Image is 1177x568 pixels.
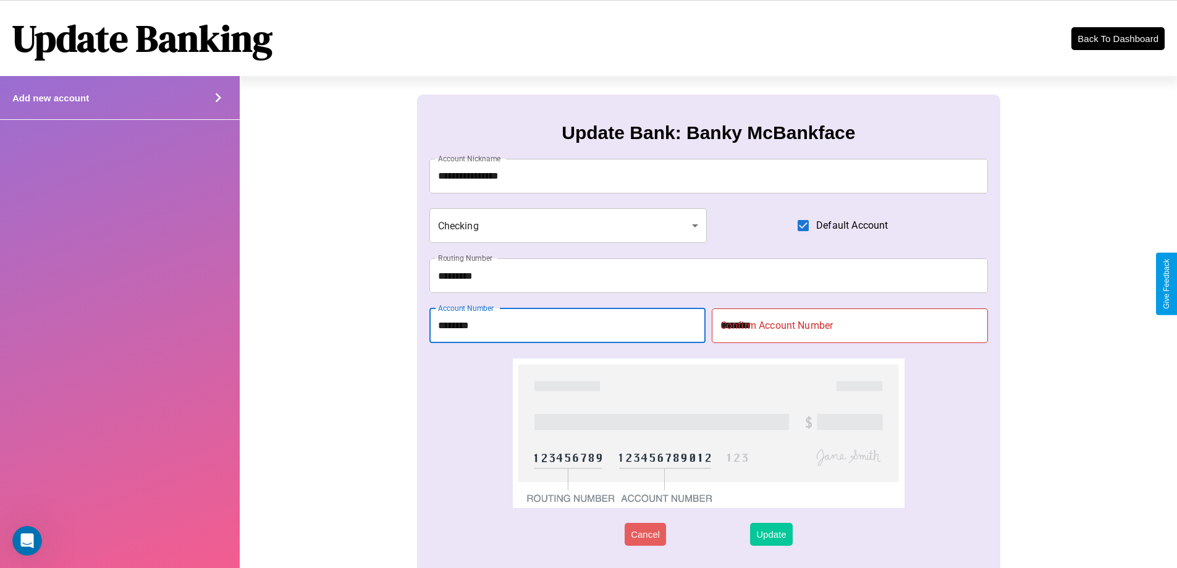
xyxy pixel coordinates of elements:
[438,303,494,313] label: Account Number
[12,526,42,556] iframe: Intercom live chat
[429,208,707,243] div: Checking
[625,523,666,546] button: Cancel
[12,13,272,64] h1: Update Banking
[816,218,888,233] span: Default Account
[438,253,492,263] label: Routing Number
[438,153,501,164] label: Account Nickname
[513,358,904,508] img: check
[1162,259,1171,309] div: Give Feedback
[1071,27,1165,50] button: Back To Dashboard
[562,122,855,143] h3: Update Bank: Banky McBankface
[750,523,792,546] button: Update
[12,93,89,103] h4: Add new account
